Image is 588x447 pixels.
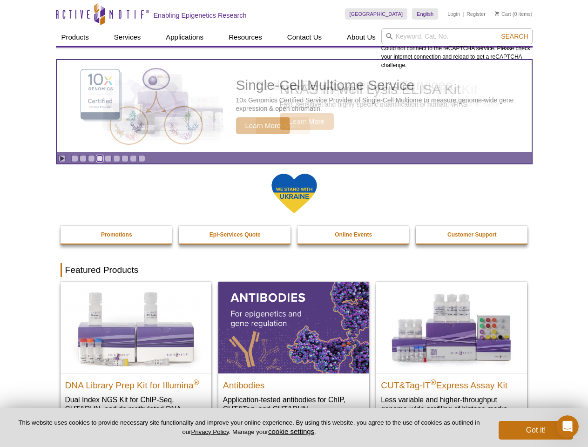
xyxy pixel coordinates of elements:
li: (0 items) [495,8,533,20]
a: Epi-Services Quote [179,226,291,244]
h2: CUT&Tag-IT Express Assay Kit [381,376,522,390]
a: Go to slide 7 [122,155,128,162]
a: All Antibodies Antibodies Application-tested antibodies for ChIP, CUT&Tag, and CUT&RUN. [218,282,369,423]
p: Dual Index NGS Kit for ChIP-Seq, CUT&RUN, and ds methylated DNA assays. [65,395,207,423]
a: Privacy Policy [191,428,229,435]
span: Search [501,33,528,40]
strong: Online Events [335,231,372,238]
a: Register [466,11,486,17]
p: Less variable and higher-throughput genome-wide profiling of histone marks​. [381,395,522,414]
strong: Epi-Services Quote [210,231,261,238]
p: This website uses cookies to provide necessary site functionality and improve your online experie... [15,419,483,436]
a: Resources [223,28,268,46]
a: Toggle autoplay [59,155,66,162]
a: Go to slide 1 [71,155,78,162]
a: Go to slide 2 [80,155,87,162]
a: Go to slide 9 [138,155,145,162]
strong: Promotions [101,231,132,238]
a: CUT&Tag-IT® Express Assay Kit CUT&Tag-IT®Express Assay Kit Less variable and higher-throughput ge... [376,282,527,423]
a: Go to slide 4 [96,155,103,162]
h2: Enabling Epigenetics Research [154,11,247,20]
a: Products [56,28,95,46]
img: CUT&Tag-IT® Express Assay Kit [376,282,527,373]
sup: ® [431,378,436,386]
a: About Us [341,28,381,46]
a: Go to slide 6 [113,155,120,162]
p: Application-tested antibodies for ChIP, CUT&Tag, and CUT&RUN. [223,395,365,414]
img: DNA Library Prep Kit for Illumina [61,282,211,373]
img: Your Cart [495,11,499,16]
a: Login [447,11,460,17]
a: Go to slide 3 [88,155,95,162]
img: All Antibodies [218,282,369,373]
iframe: Intercom live chat [556,415,579,438]
a: [GEOGRAPHIC_DATA] [345,8,408,20]
button: Got it! [499,421,573,440]
img: We Stand With Ukraine [271,173,318,214]
a: Online Events [297,226,410,244]
a: Promotions [61,226,173,244]
a: Cart [495,11,511,17]
li: | [463,8,464,20]
a: Go to slide 5 [105,155,112,162]
input: Keyword, Cat. No. [381,28,533,44]
h2: DNA Library Prep Kit for Illumina [65,376,207,390]
div: Could not connect to the reCAPTCHA service. Please check your internet connection and reload to g... [381,28,533,69]
a: Services [108,28,147,46]
a: DNA Library Prep Kit for Illumina DNA Library Prep Kit for Illumina® Dual Index NGS Kit for ChIP-... [61,282,211,432]
h2: Featured Products [61,263,528,277]
a: Go to slide 8 [130,155,137,162]
a: Customer Support [416,226,528,244]
a: Contact Us [282,28,327,46]
a: English [412,8,438,20]
a: Applications [160,28,209,46]
button: cookie settings [268,427,314,435]
sup: ® [194,378,199,386]
strong: Customer Support [447,231,496,238]
button: Search [498,32,531,41]
h2: Antibodies [223,376,365,390]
